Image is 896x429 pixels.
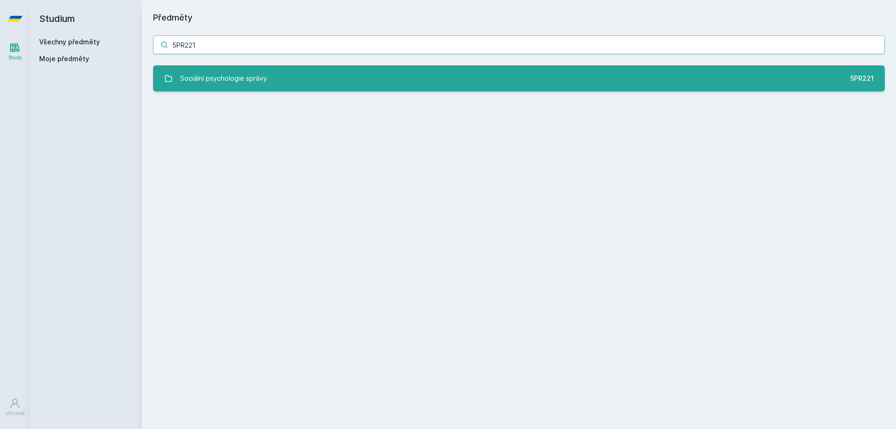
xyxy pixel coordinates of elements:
div: Sociální psychologie správy [180,69,267,88]
span: Moje předměty [39,54,89,63]
div: Uživatel [5,410,25,417]
a: Všechny předměty [39,38,100,46]
a: Study [2,37,28,66]
div: Study [8,54,22,61]
div: 5PR221 [850,74,874,83]
a: Uživatel [2,393,28,422]
a: Sociální psychologie správy 5PR221 [153,65,885,91]
input: Název nebo ident předmětu… [153,35,885,54]
h1: Předměty [153,11,885,24]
